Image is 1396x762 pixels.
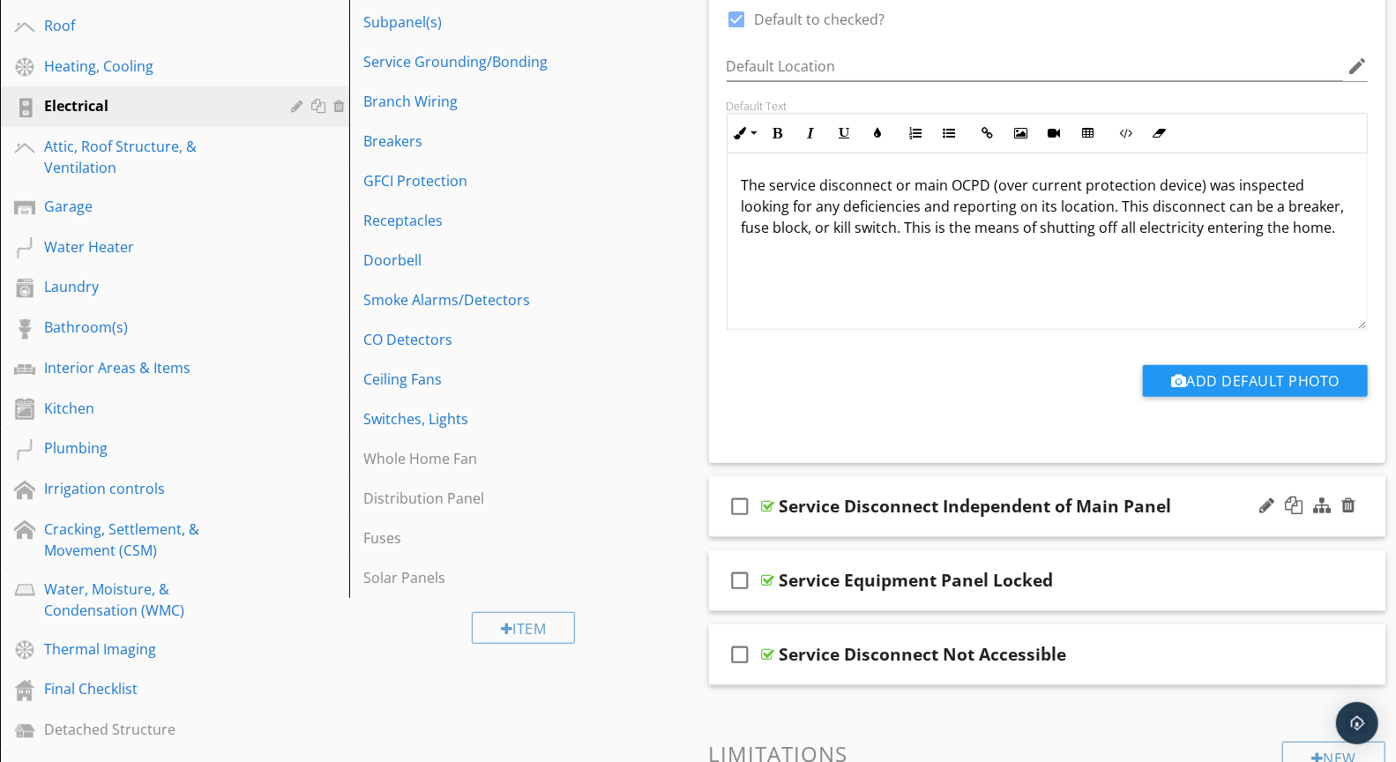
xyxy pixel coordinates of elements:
div: CO Detectors [363,329,623,350]
button: Insert Link (⌘K) [971,116,1004,150]
div: Roof [44,15,265,36]
div: Plumbing [44,437,265,459]
button: Ordered List [900,116,933,150]
div: Laundry [44,276,265,297]
button: Insert Image (⌘P) [1004,116,1038,150]
div: Doorbell [363,250,623,271]
div: Water, Moisture, & Condensation (WMC) [44,579,265,621]
div: Attic, Roof Structure, & Ventilation [44,136,265,178]
div: Detached Structure [44,719,265,740]
div: Thermal Imaging [44,639,265,660]
div: Service Disconnect Independent of Main Panel [780,496,1172,517]
div: Irrigation controls [44,478,265,499]
i: check_box_outline_blank [727,559,755,601]
div: Ceiling Fans [363,369,623,390]
button: Code View [1109,116,1143,150]
div: Branch Wiring [363,91,623,112]
div: Default Text [727,99,1369,113]
div: Heating, Cooling [44,56,265,77]
div: GFCI Protection [363,170,623,191]
div: Fuses [363,527,623,549]
div: Electrical [44,95,265,116]
div: Garage [44,196,265,217]
div: Distribution Panel [363,488,623,509]
div: Solar Panels [363,567,623,588]
button: Bold (⌘B) [761,116,795,150]
i: check_box_outline_blank [727,633,755,676]
div: Cracking, Settlement, & Movement (CSM) [44,519,265,561]
div: Switches, Lights [363,408,623,430]
div: Service Disconnect Not Accessible [780,644,1067,665]
div: Kitchen [44,398,265,419]
div: Breakers [363,131,623,152]
button: Add Default Photo [1143,365,1368,397]
div: Service Grounding/Bonding [363,51,623,72]
label: Default to checked? [755,11,885,28]
div: Final Checklist [44,678,265,699]
div: Subpanel(s) [363,11,623,33]
div: Open Intercom Messenger [1336,702,1378,744]
div: Interior Areas & Items [44,357,265,378]
i: check_box_outline_blank [727,485,755,527]
div: Bathroom(s) [44,317,265,338]
button: Underline (⌘U) [828,116,862,150]
button: Unordered List [933,116,967,150]
input: Default Location [727,52,1344,81]
button: Inline Style [728,116,761,150]
div: Water Heater [44,236,265,258]
button: Insert Video [1038,116,1071,150]
button: Colors [862,116,895,150]
button: Insert Table [1071,116,1105,150]
button: Clear Formatting [1143,116,1176,150]
div: Whole Home Fan [363,448,623,469]
p: The service disconnect or main OCPD (over current protection device) was inspected looking for an... [742,175,1354,238]
div: Receptacles [363,210,623,231]
button: Italic (⌘I) [795,116,828,150]
i: edit [1347,56,1368,77]
div: Item [472,612,576,644]
div: Service Equipment Panel Locked [780,570,1054,591]
div: Smoke Alarms/Detectors [363,289,623,310]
